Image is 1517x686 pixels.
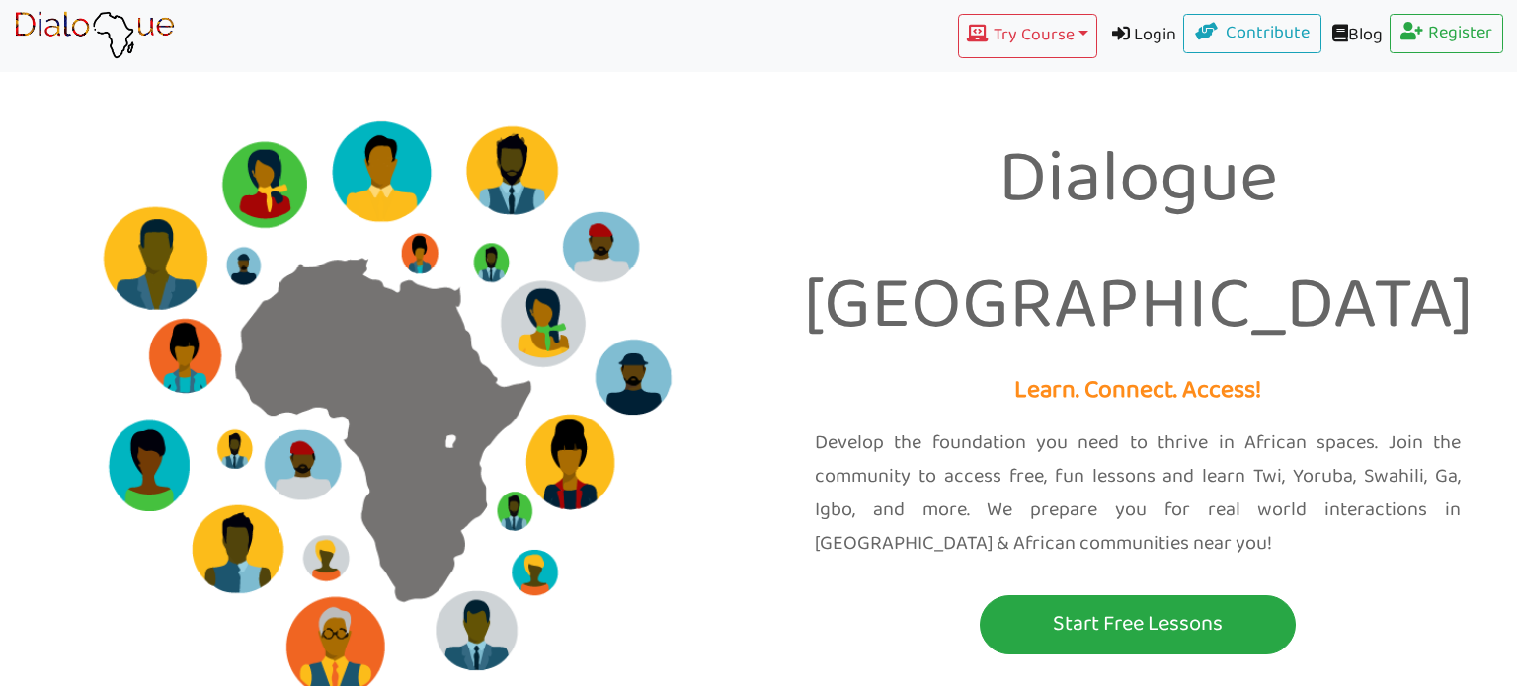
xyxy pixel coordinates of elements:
img: learn African language platform app [14,11,175,60]
p: Learn. Connect. Access! [773,370,1502,413]
p: Develop the foundation you need to thrive in African spaces. Join the community to access free, f... [815,426,1461,561]
a: Login [1097,14,1184,58]
p: Start Free Lessons [985,606,1291,643]
a: Blog [1321,14,1390,58]
p: Dialogue [GEOGRAPHIC_DATA] [773,118,1502,370]
button: Start Free Lessons [980,595,1296,654]
a: Register [1390,14,1504,53]
a: Start Free Lessons [773,595,1502,654]
button: Try Course [958,14,1096,58]
a: Contribute [1183,14,1321,53]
